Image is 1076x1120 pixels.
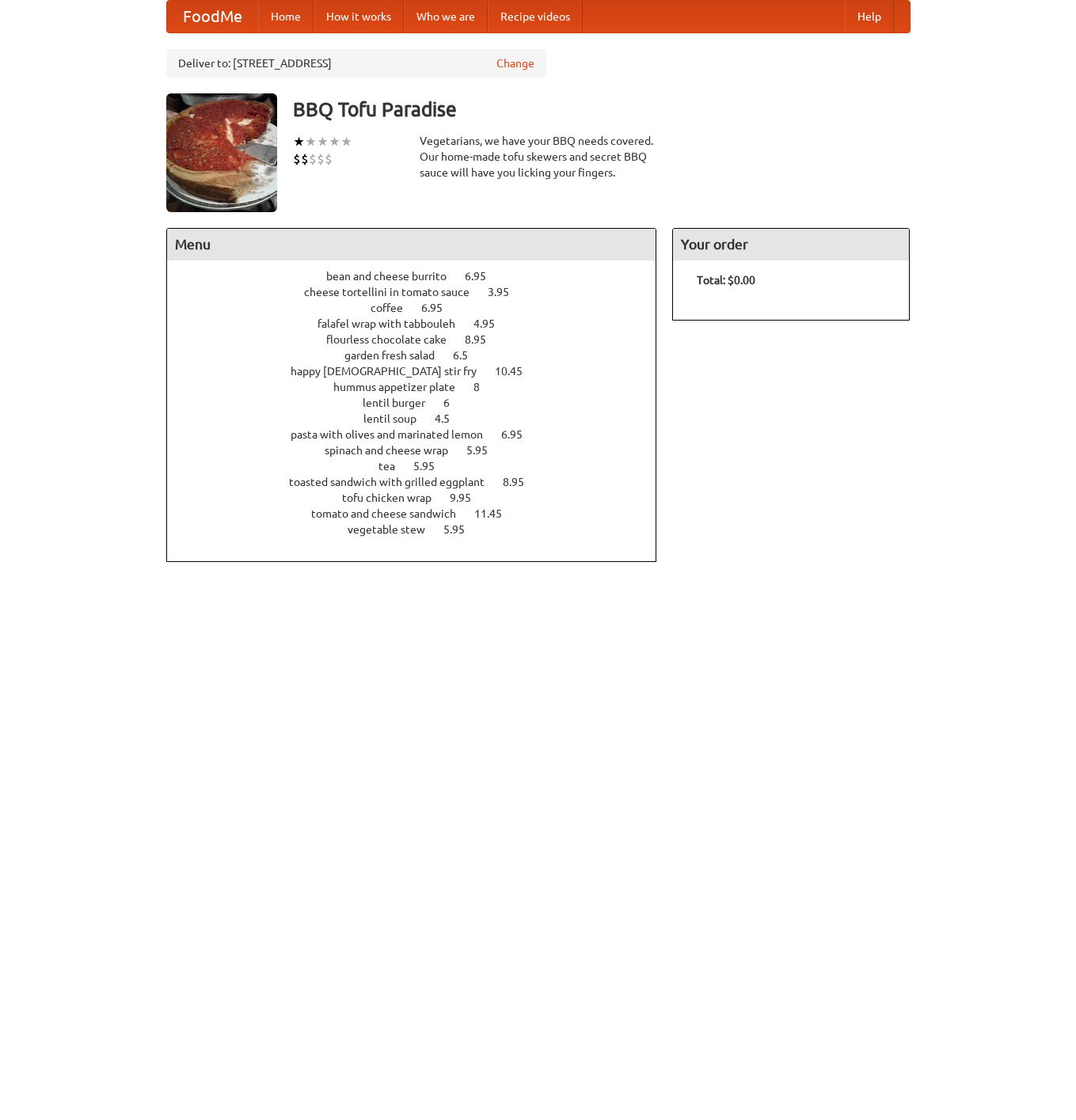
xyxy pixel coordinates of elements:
[311,507,531,520] a: tomato and cheese sandwich 11.45
[305,133,317,150] li: ★
[348,523,494,536] a: vegetable stew 5.95
[329,133,340,150] li: ★
[167,1,258,32] a: FoodMe
[378,460,464,473] a: tea 5.95
[166,93,277,212] img: angular.jpg
[309,150,317,168] li: $
[326,270,515,283] a: bean and cheese burrito 6.95
[474,507,518,520] span: 11.45
[317,317,471,330] span: falafel wrap with tabbouleh
[167,229,656,260] h4: Menu
[289,476,500,488] span: toasted sandwich with grilled eggplant
[503,476,540,488] span: 8.95
[291,365,492,378] span: happy [DEMOGRAPHIC_DATA] stir fry
[293,133,305,150] li: ★
[344,349,497,362] a: garden fresh salad 6.5
[311,507,472,520] span: tomato and cheese sandwich
[673,229,909,260] h4: Your order
[314,1,404,32] a: How it works
[697,274,755,287] b: Total: $0.00
[342,492,447,504] span: tofu chicken wrap
[413,460,451,473] span: 5.95
[289,476,553,488] a: toasted sandwich with grilled eggplant 8.95
[325,444,517,457] a: spinach and cheese wrap 5.95
[293,93,911,125] h3: BBQ Tofu Paradise
[465,270,502,283] span: 6.95
[344,349,451,362] span: garden fresh salad
[166,49,546,78] div: Deliver to: [STREET_ADDRESS]
[473,317,511,330] span: 4.95
[443,523,481,536] span: 5.95
[488,1,583,32] a: Recipe videos
[363,412,479,425] a: lentil soup 4.5
[293,150,301,168] li: $
[333,381,471,393] span: hummus appetizer plate
[291,428,499,441] span: pasta with olives and marinated lemon
[301,150,309,168] li: $
[326,333,462,346] span: flourless chocolate cake
[325,150,333,168] li: $
[435,412,466,425] span: 4.5
[333,381,509,393] a: hummus appetizer plate 8
[421,302,458,314] span: 6.95
[420,133,657,180] div: Vegetarians, we have your BBQ needs covered. Our home-made tofu skewers and secret BBQ sauce will...
[317,150,325,168] li: $
[348,523,441,536] span: vegetable stew
[845,1,894,32] a: Help
[317,133,329,150] li: ★
[404,1,488,32] a: Who we are
[258,1,314,32] a: Home
[304,286,538,298] a: cheese tortellini in tomato sauce 3.95
[326,270,462,283] span: bean and cheese burrito
[317,317,524,330] a: falafel wrap with tabbouleh 4.95
[466,444,504,457] span: 5.95
[325,444,464,457] span: spinach and cheese wrap
[363,397,441,409] span: lentil burger
[473,381,496,393] span: 8
[450,492,487,504] span: 9.95
[340,133,352,150] li: ★
[495,365,538,378] span: 10.45
[371,302,419,314] span: coffee
[378,460,411,473] span: tea
[363,412,432,425] span: lentil soup
[326,333,515,346] a: flourless chocolate cake 8.95
[371,302,472,314] a: coffee 6.95
[465,333,502,346] span: 8.95
[496,55,534,71] a: Change
[342,492,500,504] a: tofu chicken wrap 9.95
[304,286,485,298] span: cheese tortellini in tomato sauce
[291,365,552,378] a: happy [DEMOGRAPHIC_DATA] stir fry 10.45
[291,428,552,441] a: pasta with olives and marinated lemon 6.95
[501,428,538,441] span: 6.95
[443,397,466,409] span: 6
[488,286,525,298] span: 3.95
[453,349,484,362] span: 6.5
[363,397,479,409] a: lentil burger 6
